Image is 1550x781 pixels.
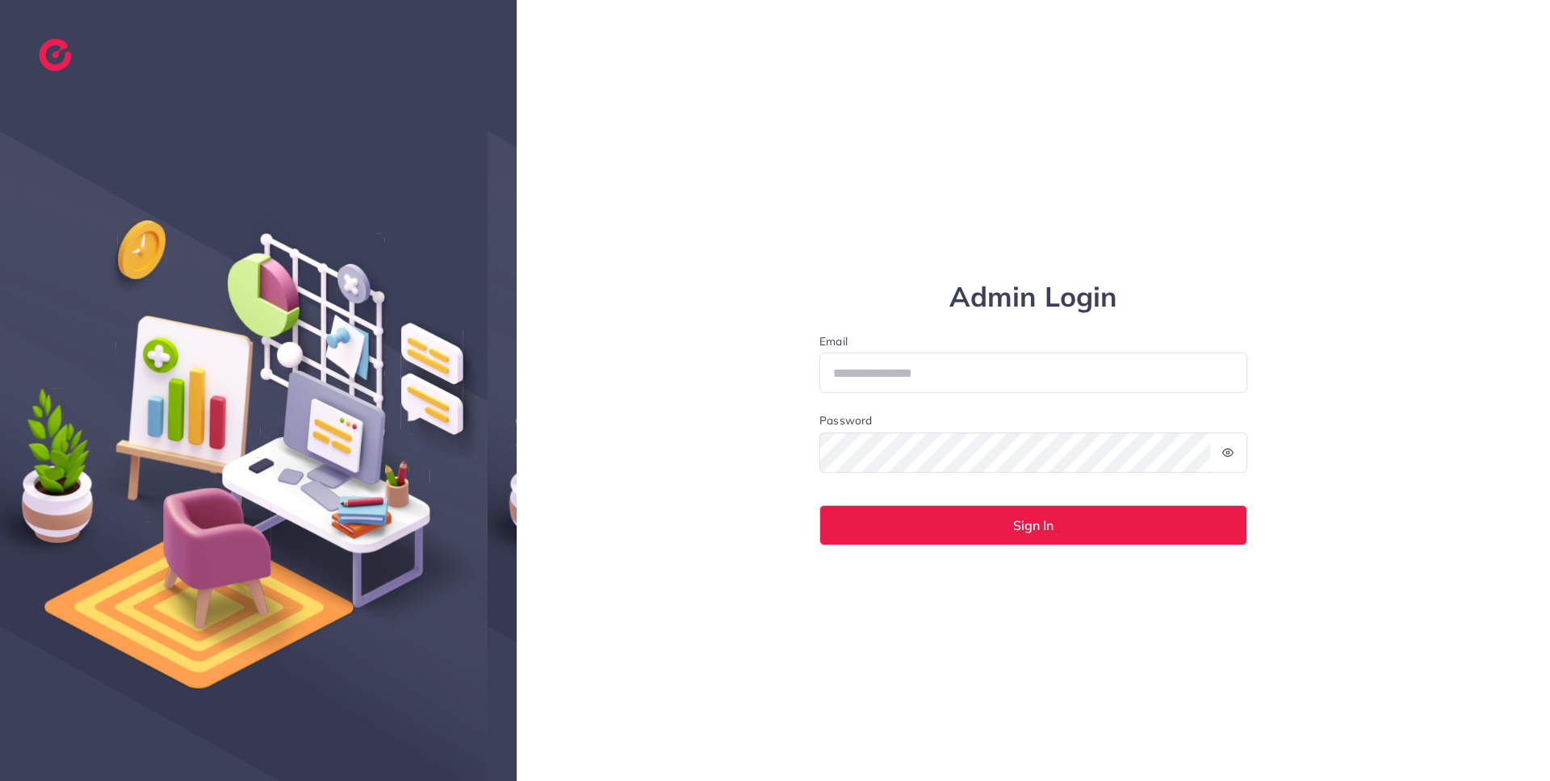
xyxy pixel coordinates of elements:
[1013,519,1054,532] span: Sign In
[819,412,872,428] label: Password
[819,333,1247,349] label: Email
[39,39,72,71] img: logo
[819,281,1247,314] h1: Admin Login
[819,505,1247,545] button: Sign In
